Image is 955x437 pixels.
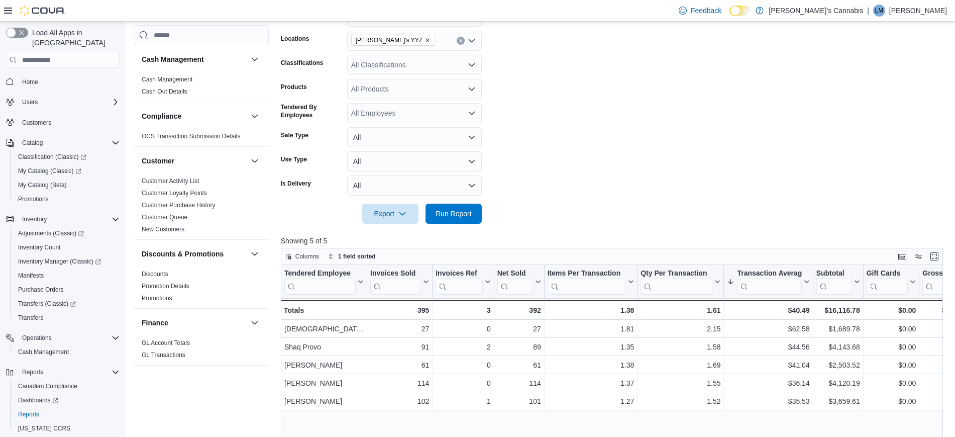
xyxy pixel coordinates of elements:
[547,269,634,295] button: Items Per Transaction
[142,190,207,197] a: Customer Loyalty Points
[816,304,860,316] div: $16,116.78
[816,323,860,335] div: $1,689.78
[14,165,85,177] a: My Catalog (Classic)
[14,255,120,268] span: Inventory Manager (Classic)
[142,271,168,278] a: Discounts
[281,236,950,246] p: Showing 5 of 5
[18,410,39,418] span: Reports
[497,396,541,408] div: 101
[729,6,751,16] input: Dark Mode
[14,193,53,205] a: Promotions
[351,35,435,46] span: MaryJane's YYZ
[249,317,261,329] button: Finance
[816,269,860,295] button: Subtotal
[18,332,120,344] span: Operations
[18,314,43,322] span: Transfers
[14,165,120,177] span: My Catalog (Classic)
[142,156,174,166] h3: Customer
[14,270,120,282] span: Manifests
[873,5,885,17] div: Leo Mojica
[10,297,124,311] a: Transfers (Classic)
[10,421,124,435] button: [US_STATE] CCRS
[866,378,916,390] div: $0.00
[497,304,541,316] div: 392
[10,192,124,206] button: Promotions
[866,396,916,408] div: $0.00
[10,178,124,192] button: My Catalog (Beta)
[249,110,261,122] button: Compliance
[436,360,490,372] div: 0
[426,204,482,224] button: Run Report
[142,132,241,140] span: OCS Transaction Submission Details
[370,304,429,316] div: 395
[675,1,725,21] a: Feedback
[18,300,76,308] span: Transfers (Classic)
[14,227,88,239] a: Adjustments (Classic)
[691,6,721,16] span: Feedback
[14,394,120,406] span: Dashboards
[866,360,916,372] div: $0.00
[249,248,261,260] button: Discounts & Promotions
[22,78,38,86] span: Home
[142,133,241,140] a: OCS Transaction Submission Details
[468,85,476,93] button: Open list of options
[436,209,472,219] span: Run Report
[295,252,319,260] span: Columns
[436,341,490,354] div: 2
[281,180,311,188] label: Is Delivery
[134,337,269,365] div: Finance
[10,269,124,283] button: Manifests
[284,269,356,279] div: Tendered Employee
[866,269,916,295] button: Gift Cards
[641,269,712,279] div: Qty Per Transaction
[22,139,43,147] span: Catalog
[436,304,490,316] div: 3
[368,204,412,224] span: Export
[737,269,801,279] div: Transaction Average
[816,396,860,408] div: $3,659.61
[548,378,634,390] div: 1.37
[324,250,380,263] button: 1 field sorted
[912,250,924,263] button: Display options
[18,137,120,149] span: Catalog
[769,5,863,17] p: [PERSON_NAME]'s Cannabis
[281,155,307,163] label: Use Type
[10,311,124,325] button: Transfers
[142,249,224,259] h3: Discounts & Promotions
[281,35,309,43] label: Locations
[866,269,908,279] div: Gift Cards
[10,240,124,254] button: Inventory Count
[142,111,247,121] button: Compliance
[10,254,124,269] a: Inventory Manager (Classic)
[281,103,343,119] label: Tendered By Employees
[22,215,47,223] span: Inventory
[249,155,261,167] button: Customer
[10,283,124,297] button: Purchase Orders
[18,272,44,280] span: Manifests
[641,269,712,295] div: Qty Per Transaction
[14,298,80,310] a: Transfers (Classic)
[727,269,809,295] button: Transaction Average
[142,339,190,346] a: GL Account Totals
[18,382,77,390] span: Canadian Compliance
[142,352,185,359] a: GL Transactions
[547,269,626,295] div: Items Per Transaction
[14,193,120,205] span: Promotions
[18,76,42,88] a: Home
[889,5,947,17] p: [PERSON_NAME]
[284,304,364,316] div: Totals
[18,286,64,294] span: Purchase Orders
[10,379,124,393] button: Canadian Compliance
[134,73,269,102] div: Cash Management
[14,284,68,296] a: Purchase Orders
[436,269,490,295] button: Invoices Ref
[14,346,73,358] a: Cash Management
[142,294,172,302] span: Promotions
[928,250,940,263] button: Enter fullscreen
[284,269,356,295] div: Tendered Employee
[18,366,47,378] button: Reports
[142,283,189,290] a: Promotion Details
[142,318,247,328] button: Finance
[436,269,482,295] div: Invoices Ref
